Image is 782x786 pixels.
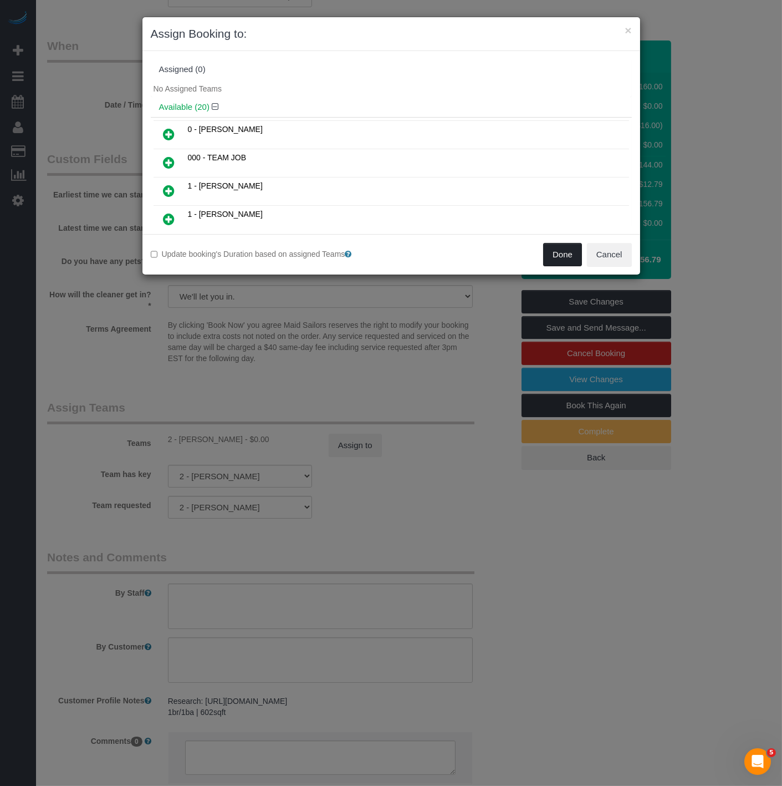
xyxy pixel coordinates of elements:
[188,153,247,162] span: 000 - TEAM JOB
[587,243,632,266] button: Cancel
[159,65,623,74] div: Assigned (0)
[154,84,222,93] span: No Assigned Teams
[159,103,623,112] h4: Available (20)
[188,210,263,219] span: 1 - [PERSON_NAME]
[625,24,631,36] button: ×
[767,748,776,757] span: 5
[151,249,383,260] label: Update booking's Duration based on assigned Teams
[151,26,632,42] h3: Assign Booking to:
[151,251,158,258] input: Update booking's Duration based on assigned Teams
[744,748,771,775] iframe: Intercom live chat
[543,243,582,266] button: Done
[188,181,263,190] span: 1 - [PERSON_NAME]
[188,125,263,134] span: 0 - [PERSON_NAME]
